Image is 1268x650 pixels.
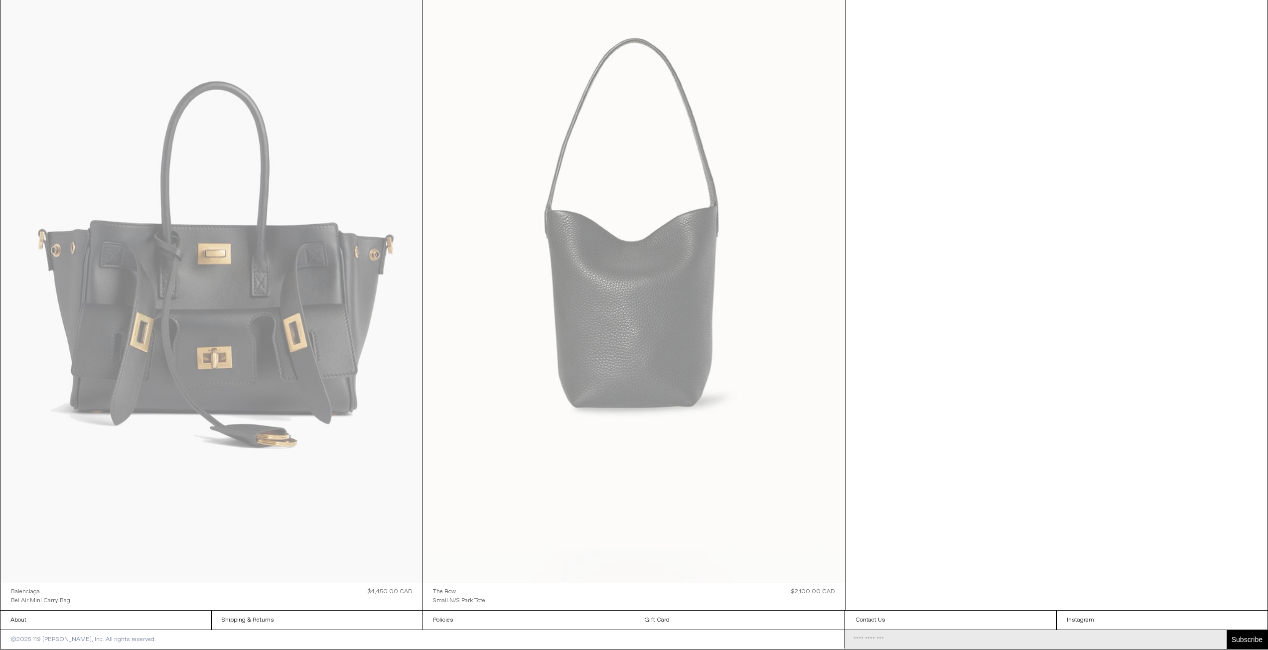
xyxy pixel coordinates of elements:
[1227,630,1268,649] button: Subscribe
[0,611,211,630] a: About
[11,588,40,596] div: Balenciaga
[433,596,485,605] a: Small N/S Park Tote
[433,588,456,596] div: The Row
[634,611,845,630] a: Gift Card
[11,587,70,596] a: Balenciaga
[0,630,166,649] p: ©2025 119 [PERSON_NAME], Inc. All rights reserved.
[212,611,423,630] a: Shipping & Returns
[845,630,1226,649] input: Email Address
[368,587,413,596] div: $4,450.00 CAD
[791,587,835,596] div: $2,100.00 CAD
[11,596,70,605] a: Bel Air Mini Carry Bag
[1057,611,1268,630] a: Instagram
[423,611,634,630] a: Policies
[845,611,1056,630] a: Contact Us
[433,587,485,596] a: The Row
